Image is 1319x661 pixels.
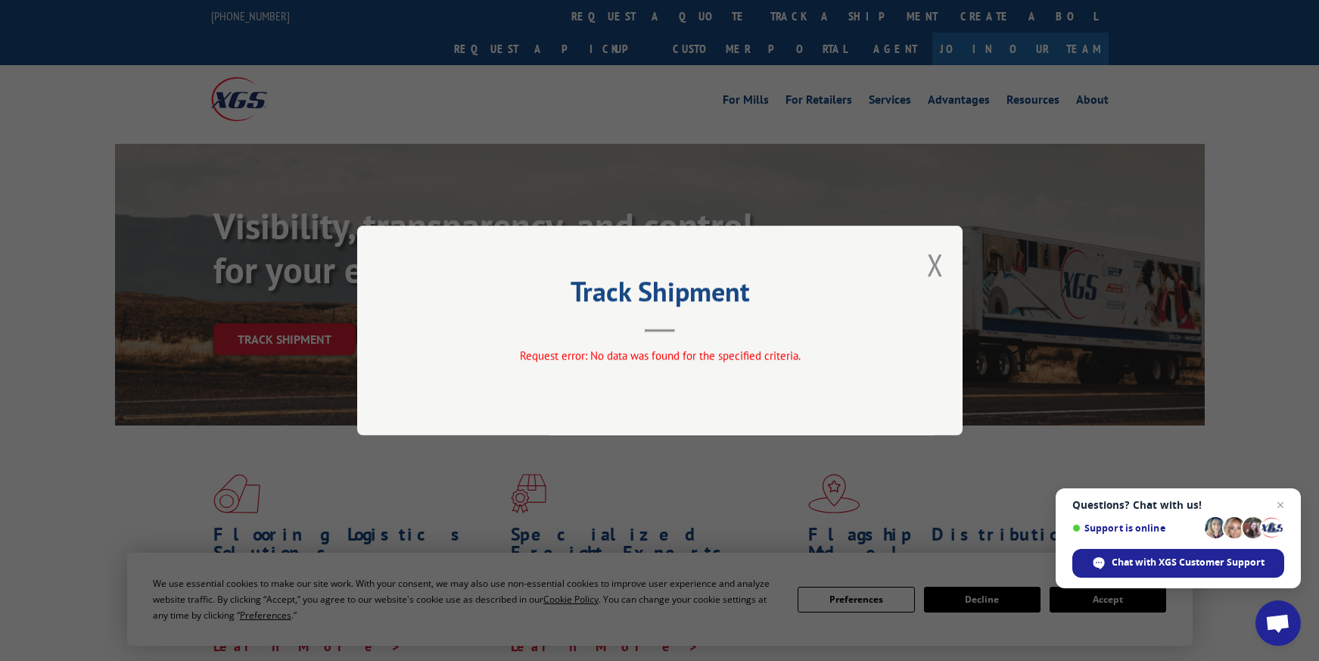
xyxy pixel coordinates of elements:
[1072,522,1199,534] span: Support is online
[927,245,944,285] button: Close modal
[1072,549,1284,578] div: Chat with XGS Customer Support
[1112,556,1265,569] span: Chat with XGS Customer Support
[1255,600,1301,646] div: Open chat
[1072,499,1284,511] span: Questions? Chat with us!
[519,348,800,363] span: Request error: No data was found for the specified criteria.
[1271,496,1289,514] span: Close chat
[433,281,887,310] h2: Track Shipment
